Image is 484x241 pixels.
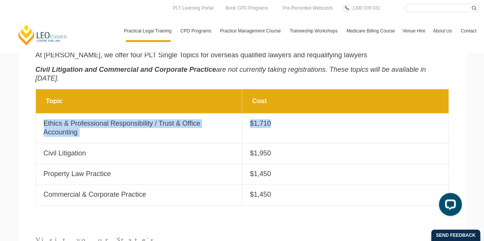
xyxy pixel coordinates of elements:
[36,51,449,60] p: At [PERSON_NAME], we offer four PLT Single Topics for overseas qualified lawyers and requalifying...
[44,149,235,158] p: Civil Litigation
[399,20,429,42] a: Venue Hire
[223,4,270,12] a: Book CPD Programs
[342,20,399,42] a: Medicare Billing Course
[250,170,441,178] p: $1,450
[36,89,242,113] th: Topic
[44,119,235,137] p: Ethics & Professional Responsibility / Trust & Office Accounting
[36,66,426,82] em: are not currently taking registrations. These topics will be available in [DATE].
[120,20,177,42] a: Practical Legal Training
[36,66,216,73] em: Civil Litigation and Commercial and Corporate Practice
[44,190,235,199] p: Commercial & Corporate Practice
[281,4,335,12] a: Pre-Recorded Webcasts
[352,5,380,11] span: 1300 039 031
[44,170,235,178] p: Property Law Practice
[350,4,382,12] a: 1300 039 031
[17,24,68,46] a: [PERSON_NAME] Centre for Law
[433,190,465,222] iframe: LiveChat chat widget
[457,20,480,42] a: Contact
[250,190,441,199] p: $1,450
[250,119,441,128] p: $1,710
[286,20,342,42] a: Traineeship Workshops
[250,149,441,158] p: $1,950
[171,4,215,12] a: PLT Learning Portal
[429,20,456,42] a: About Us
[216,20,286,42] a: Practice Management Course
[176,20,216,42] a: CPD Programs
[242,89,449,113] th: Cost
